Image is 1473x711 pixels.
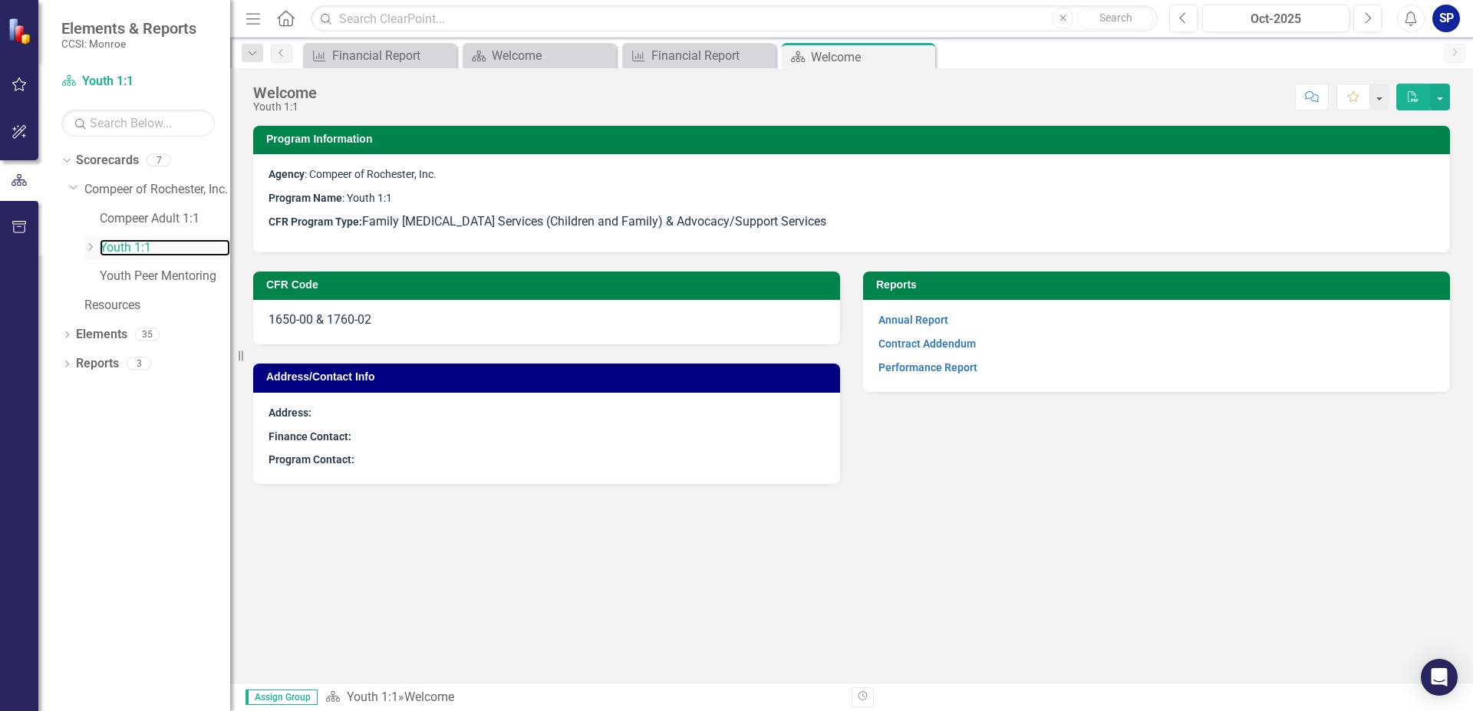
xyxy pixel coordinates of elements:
div: 35 [135,328,160,341]
a: Youth 1:1 [347,690,398,704]
div: Youth 1:1 [253,101,317,113]
strong: Program Name [269,192,342,204]
strong: Agency [269,168,305,180]
a: Financial Report [626,46,772,65]
small: CCSI: Monroe [61,38,196,50]
h3: Reports [876,279,1442,291]
a: Reports [76,355,119,373]
strong: Program Contact: [269,453,354,466]
h3: Program Information [266,133,1442,145]
input: Search Below... [61,110,215,137]
button: Search [1077,8,1154,29]
a: Compeer Adult 1:1 [100,210,230,228]
div: Oct-2025 [1208,10,1344,28]
a: Youth Peer Mentoring [100,268,230,285]
a: Scorecards [76,152,139,170]
a: Youth 1:1 [100,239,230,257]
div: Welcome [811,48,931,67]
span: : Compeer of Rochester, Inc. [269,168,437,180]
span: 1650-00 & 1760-02 [269,312,371,327]
div: Financial Report [651,46,772,65]
a: Annual Report [878,314,948,326]
span: Assign Group [245,690,318,705]
strong: Address: [269,407,311,419]
span: : Youth 1:1 [269,192,392,204]
strong: Finance Contact: [269,430,351,443]
div: Welcome [253,84,317,101]
a: Financial Report [307,46,453,65]
input: Search ClearPoint... [311,5,1158,32]
div: Open Intercom Messenger [1421,659,1458,696]
div: Welcome [492,46,612,65]
h3: CFR Code [266,279,832,291]
span: Search [1099,12,1132,24]
div: 3 [127,357,151,370]
h3: Address/Contact Info [266,371,832,383]
span: Elements & Reports [61,19,196,38]
div: » [325,689,840,706]
a: Contract Addendum [878,337,976,350]
a: Welcome [466,46,612,65]
div: 7 [147,154,171,167]
a: Elements [76,326,127,344]
button: Oct-2025 [1202,5,1349,32]
div: Financial Report [332,46,453,65]
a: Performance Report [878,361,977,374]
img: ClearPoint Strategy [8,17,35,44]
a: Resources [84,297,230,314]
div: Welcome [404,690,454,704]
a: Youth 1:1 [61,73,215,91]
p: Family [MEDICAL_DATA] Services (Children and Family) & Advocacy/Support Services [269,210,1435,234]
a: Compeer of Rochester, Inc. [84,181,230,199]
button: SP [1432,5,1460,32]
strong: CFR Program Type: [269,216,362,228]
